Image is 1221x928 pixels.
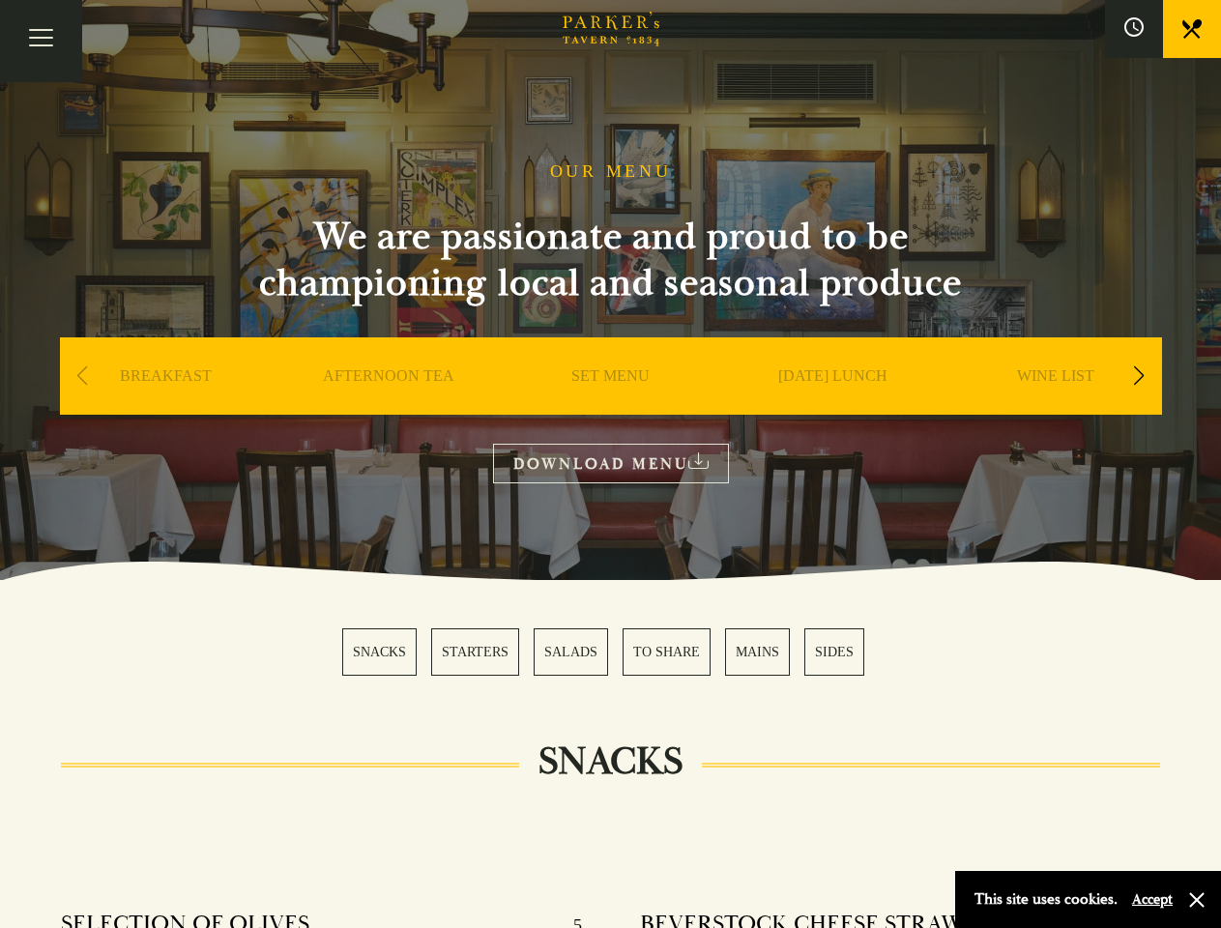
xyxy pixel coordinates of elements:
[534,628,608,676] a: 3 / 6
[778,366,887,444] a: [DATE] LUNCH
[949,337,1162,473] div: 5 / 9
[323,366,454,444] a: AFTERNOON TEA
[804,628,864,676] a: 6 / 6
[282,337,495,473] div: 2 / 9
[342,628,417,676] a: 1 / 6
[1132,890,1173,909] button: Accept
[571,366,650,444] a: SET MENU
[519,739,702,785] h2: SNACKS
[1126,355,1152,397] div: Next slide
[974,885,1118,913] p: This site uses cookies.
[725,628,790,676] a: 5 / 6
[505,337,717,473] div: 3 / 9
[431,628,519,676] a: 2 / 6
[224,214,998,306] h2: We are passionate and proud to be championing local and seasonal produce
[493,444,729,483] a: DOWNLOAD MENU
[550,161,672,183] h1: OUR MENU
[120,366,212,444] a: BREAKFAST
[623,628,711,676] a: 4 / 6
[70,355,96,397] div: Previous slide
[1017,366,1094,444] a: WINE LIST
[727,337,940,473] div: 4 / 9
[60,337,273,473] div: 1 / 9
[1187,890,1206,910] button: Close and accept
